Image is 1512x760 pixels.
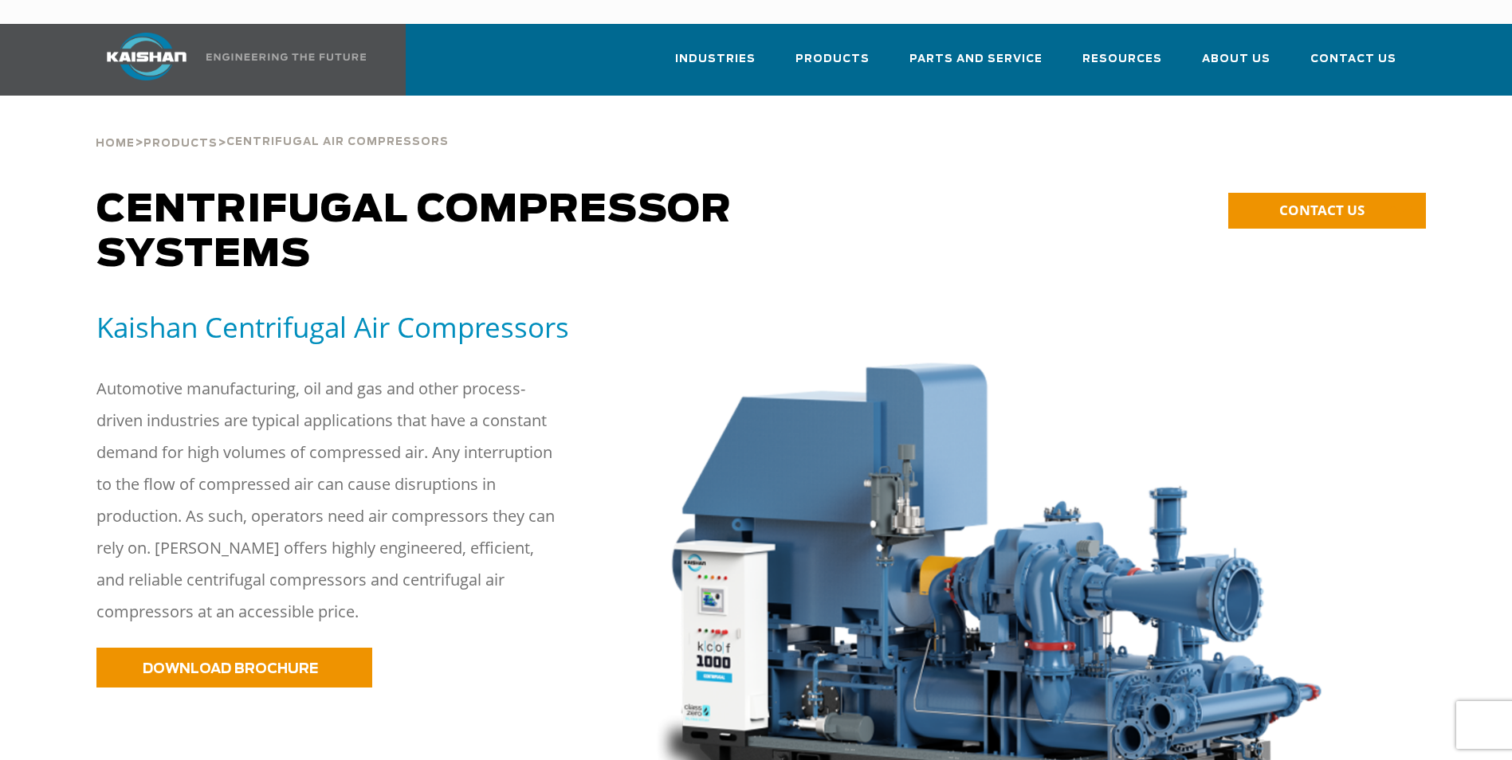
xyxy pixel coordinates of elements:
[143,662,318,676] span: DOWNLOAD BROCHURE
[206,53,366,61] img: Engineering the future
[96,191,732,274] span: Centrifugal Compressor Systems
[226,137,449,147] span: Centrifugal Air Compressors
[87,33,206,80] img: kaishan logo
[1310,50,1396,69] span: Contact Us
[96,96,449,156] div: > >
[1202,50,1270,69] span: About Us
[96,139,135,149] span: Home
[795,50,870,69] span: Products
[143,135,218,150] a: Products
[1310,38,1396,92] a: Contact Us
[795,38,870,92] a: Products
[1228,193,1426,229] a: CONTACT US
[1202,38,1270,92] a: About Us
[1082,50,1162,69] span: Resources
[675,50,756,69] span: Industries
[143,139,218,149] span: Products
[96,309,613,345] h5: Kaishan Centrifugal Air Compressors
[909,50,1043,69] span: Parts and Service
[96,373,559,628] p: Automotive manufacturing, oil and gas and other process-driven industries are typical application...
[1082,38,1162,92] a: Resources
[909,38,1043,92] a: Parts and Service
[96,135,135,150] a: Home
[1279,201,1365,219] span: CONTACT US
[675,38,756,92] a: Industries
[87,24,369,96] a: Kaishan USA
[96,648,372,688] a: DOWNLOAD BROCHURE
